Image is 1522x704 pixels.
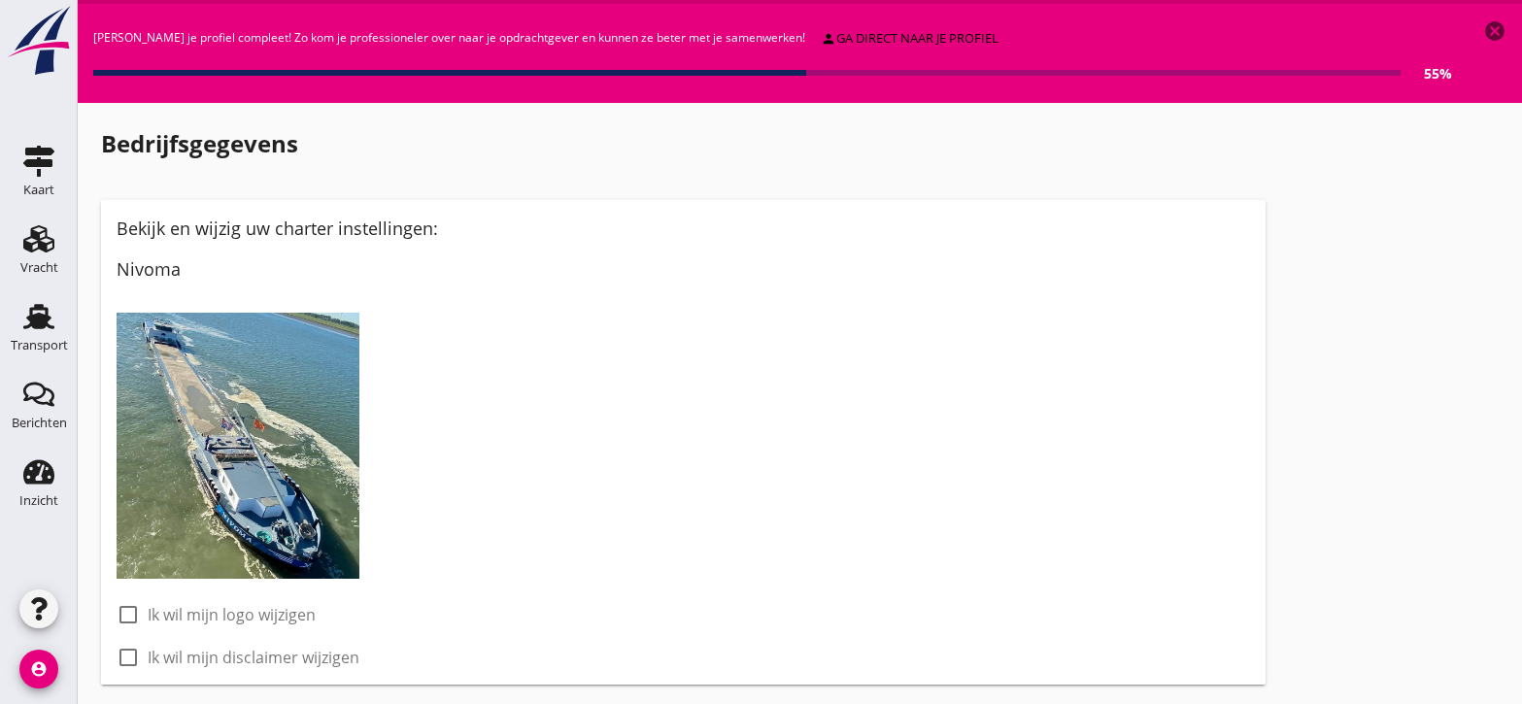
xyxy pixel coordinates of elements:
div: [PERSON_NAME] je profiel compleet! Zo kom je professioneler over naar je opdrachtgever en kunnen ... [93,19,1452,87]
img: logo [117,313,359,579]
div: Kaart [23,184,54,196]
div: Vracht [20,261,58,274]
div: ga direct naar je profiel [821,29,998,49]
div: Transport [11,339,68,352]
label: Ik wil mijn disclaimer wijzigen [148,648,359,667]
h1: Bedrijfsgegevens [101,126,1266,161]
i: account_circle [19,650,58,688]
a: ga direct naar je profiel [813,25,1006,52]
div: 55% [1401,63,1452,84]
div: Nivoma [117,256,1250,283]
i: person [821,31,836,47]
div: Bekijk en wijzig uw charter instellingen: [117,216,1250,242]
div: Berichten [12,417,67,429]
i: cancel [1483,19,1506,43]
div: Inzicht [19,494,58,507]
label: Ik wil mijn logo wijzigen [148,605,316,624]
img: logo-small.a267ee39.svg [4,5,74,77]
